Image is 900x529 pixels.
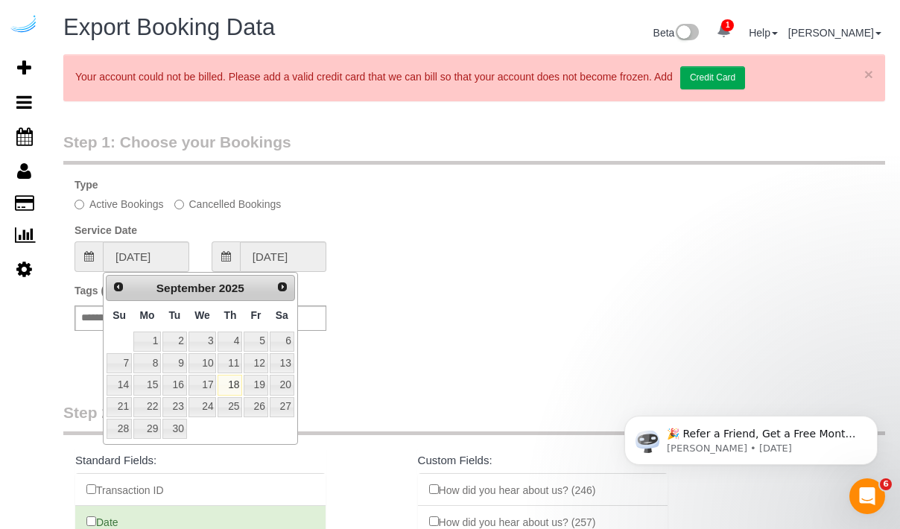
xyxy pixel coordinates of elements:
[864,66,873,82] a: ×
[788,27,881,39] a: [PERSON_NAME]
[63,14,275,40] span: Export Booking Data
[133,375,161,395] a: 15
[156,282,216,294] span: September
[270,353,294,373] a: 13
[107,353,132,373] a: 7
[162,419,186,439] a: 30
[162,353,186,373] a: 9
[75,200,84,209] input: Active Bookings
[140,309,155,321] span: Monday
[9,15,39,36] img: Automaid Logo
[244,332,267,352] a: 5
[194,309,210,321] span: Wednesday
[174,197,282,212] label: Cancelled Bookings
[251,309,262,321] span: Friday
[276,309,288,321] span: Saturday
[75,283,148,298] label: Tags (optional)
[709,15,738,48] a: 1
[75,454,326,467] h4: Standard Fields:
[674,24,699,43] img: New interface
[418,473,668,506] li: How did you hear about us? (246)
[108,277,129,298] a: Prev
[240,241,326,272] input: To
[174,200,184,209] input: Cancelled Bookings
[602,384,900,489] iframe: Intercom notifications message
[218,375,242,395] a: 18
[63,131,885,165] legend: Step 1: Choose your Bookings
[75,71,745,83] span: Your account could not be billed. Please add a valid credit card that we can bill so that your ac...
[75,223,137,238] label: Service Date
[880,478,892,490] span: 6
[162,397,186,417] a: 23
[107,419,132,439] a: 28
[75,473,326,506] li: Transaction ID
[107,397,132,417] a: 21
[133,332,161,352] a: 1
[162,332,186,352] a: 2
[168,309,180,321] span: Tuesday
[218,397,242,417] a: 25
[244,397,267,417] a: 26
[653,27,700,39] a: Beta
[276,281,288,293] span: Next
[272,277,293,298] a: Next
[418,454,668,467] h4: Custom Fields:
[75,177,98,192] label: Type
[219,282,244,294] span: 2025
[849,478,885,514] iframe: Intercom live chat
[270,332,294,352] a: 6
[63,402,885,435] legend: Step 2: Choose Data fields
[188,375,217,395] a: 17
[133,353,161,373] a: 8
[133,397,161,417] a: 22
[721,19,734,31] span: 1
[103,241,189,272] input: From
[224,309,236,321] span: Thursday
[244,353,267,373] a: 12
[75,197,164,212] label: Active Bookings
[680,66,745,89] a: Credit Card
[188,397,217,417] a: 24
[133,419,161,439] a: 29
[270,375,294,395] a: 20
[107,375,132,395] a: 14
[218,332,242,352] a: 4
[218,353,242,373] a: 11
[188,353,217,373] a: 10
[162,375,186,395] a: 16
[270,397,294,417] a: 27
[188,332,217,352] a: 3
[244,375,267,395] a: 19
[112,309,126,321] span: Sunday
[112,281,124,293] span: Prev
[749,27,778,39] a: Help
